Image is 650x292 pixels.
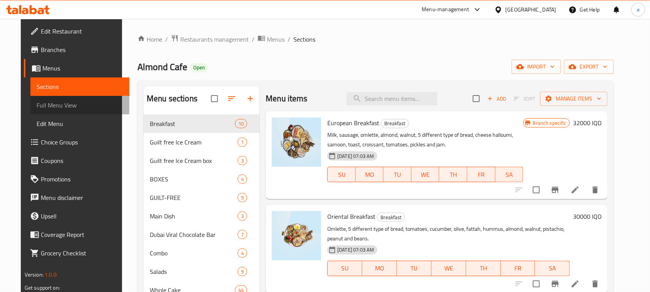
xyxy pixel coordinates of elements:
div: items [238,230,247,239]
button: SA [535,261,570,276]
span: TH [469,263,498,274]
div: Breakfast [377,213,405,222]
span: Menus [42,64,123,73]
button: WE [412,167,440,182]
span: 3 [238,213,247,220]
div: Guilt free Ice Cream1 [144,133,260,151]
div: items [238,211,247,221]
div: BOXES4 [144,170,260,188]
div: Guilt free Ice Cream box3 [144,151,260,170]
div: items [235,119,247,128]
button: MO [362,261,397,276]
a: Restaurants management [171,34,249,44]
span: Version: [25,270,44,280]
a: Choice Groups [24,133,129,151]
div: Open [190,63,208,72]
a: Upsell [24,207,129,225]
span: Menu disclaimer [41,193,123,202]
h2: Menu sections [147,93,198,104]
span: Combo [150,248,238,258]
button: Branch-specific-item [546,181,565,199]
input: search [347,92,437,106]
span: Guilt free Ice Cream [150,138,238,147]
span: Choice Groups [41,138,123,147]
li: / [288,35,290,44]
p: Milk, sausage, omlette, almond, walnut, 5 different type of bread, cheese halloumi, samoon, toast... [327,130,523,149]
div: [GEOGRAPHIC_DATA] [506,5,556,14]
div: Combo4 [144,244,260,262]
div: Salads9 [144,262,260,281]
span: FR [504,263,533,274]
button: MO [356,167,384,182]
span: Coupons [41,156,123,165]
span: Oriental Breakfast [327,211,375,222]
button: TU [397,261,432,276]
span: Salads [150,267,238,276]
a: Full Menu View [30,96,129,114]
a: Branches [24,40,129,59]
span: MO [359,169,381,180]
div: Breakfast [381,119,409,128]
span: Select section [468,91,484,107]
span: 1 [238,139,247,146]
div: GUILT-FREE9 [144,188,260,207]
button: SU [327,167,355,182]
span: WE [435,263,463,274]
div: items [238,175,247,184]
div: items [238,193,247,202]
a: Coverage Report [24,225,129,244]
span: Upsell [41,211,123,221]
span: Edit Restaurant [41,27,123,36]
div: items [238,267,247,276]
div: items [238,156,247,165]
button: FR [501,261,536,276]
button: SA [496,167,524,182]
span: SU [331,169,352,180]
button: SU [327,261,362,276]
div: Dubai Viral Chocolate Bar7 [144,225,260,244]
span: Breakfast [150,119,235,128]
span: Manage items [546,94,601,104]
span: Select section first [509,93,540,105]
a: Menus [258,34,285,44]
button: FR [467,167,496,182]
h6: 32000 IQD [573,117,601,128]
a: Edit Menu [30,114,129,133]
li: / [165,35,168,44]
span: Dubai Viral Chocolate Bar [150,230,238,239]
div: Breakfast10 [144,114,260,133]
span: WE [415,169,437,180]
span: BOXES [150,175,238,184]
span: Promotions [41,175,123,184]
a: Menus [24,59,129,77]
span: import [518,62,555,72]
span: Select to update [528,276,544,292]
span: Menus [267,35,285,44]
span: SU [331,263,359,274]
button: TH [466,261,501,276]
span: 4 [238,176,247,183]
span: 1.0.0 [45,270,57,280]
span: Grocery Checklist [41,248,123,258]
span: Sections [293,35,315,44]
span: Add item [484,93,509,105]
span: Breakfast [377,213,405,222]
a: Edit menu item [571,185,580,195]
span: Main Dish [150,211,238,221]
h6: 30000 IQD [573,211,601,222]
span: GUILT-FREE [150,193,238,202]
span: Select all sections [206,91,223,107]
span: Guilt free Ice Cream box [150,156,238,165]
span: Restaurants management [180,35,249,44]
span: Add [486,94,507,103]
a: Grocery Checklist [24,244,129,262]
div: Main Dish3 [144,207,260,225]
